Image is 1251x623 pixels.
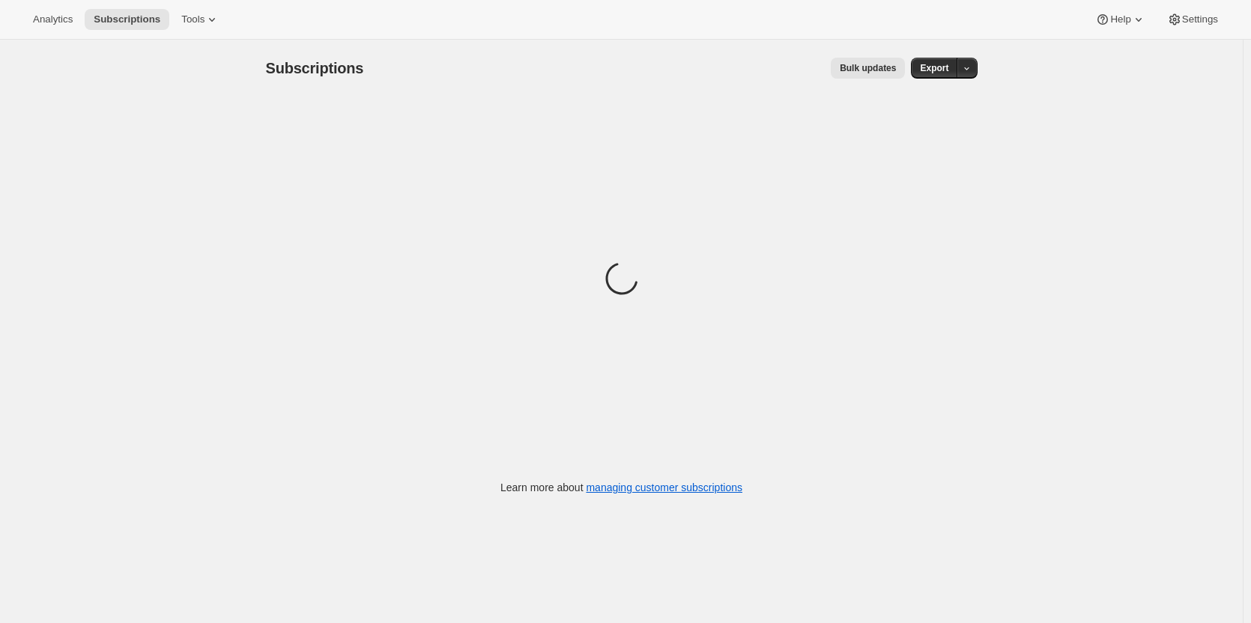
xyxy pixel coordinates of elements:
[586,481,742,493] a: managing customer subscriptions
[911,58,957,79] button: Export
[840,62,896,74] span: Bulk updates
[33,13,73,25] span: Analytics
[831,58,905,79] button: Bulk updates
[1110,13,1130,25] span: Help
[266,60,364,76] span: Subscriptions
[94,13,160,25] span: Subscriptions
[1158,9,1227,30] button: Settings
[1086,9,1154,30] button: Help
[24,9,82,30] button: Analytics
[181,13,205,25] span: Tools
[920,62,948,74] span: Export
[500,480,742,495] p: Learn more about
[85,9,169,30] button: Subscriptions
[1182,13,1218,25] span: Settings
[172,9,228,30] button: Tools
